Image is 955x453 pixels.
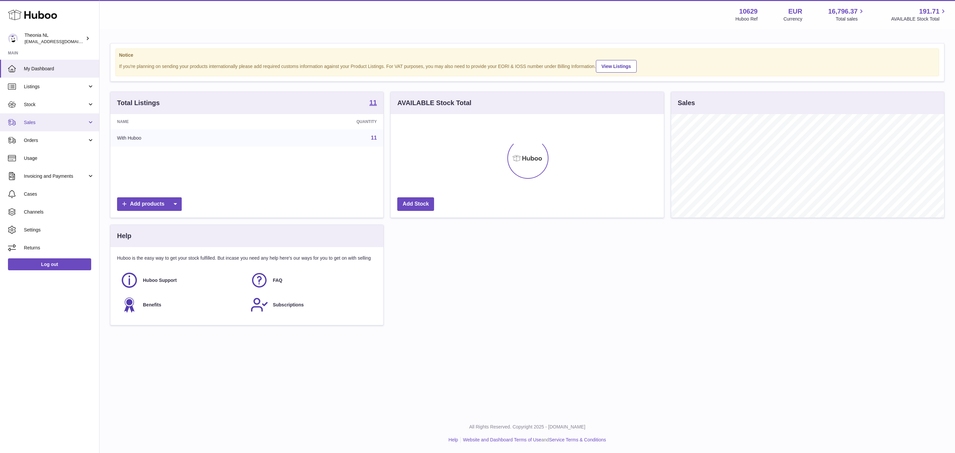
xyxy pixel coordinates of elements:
[891,16,947,22] span: AVAILABLE Stock Total
[678,98,695,107] h3: Sales
[24,155,94,162] span: Usage
[24,209,94,215] span: Channels
[828,7,865,22] a: 16,796.37 Total sales
[919,7,939,16] span: 191.71
[143,277,177,284] span: Huboo Support
[788,7,802,16] strong: EUR
[105,424,950,430] p: All Rights Reserved. Copyright 2025 - [DOMAIN_NAME]
[119,59,935,73] div: If you're planning on sending your products internationally please add required customs informati...
[461,437,606,443] li: and
[24,227,94,233] span: Settings
[397,197,434,211] a: Add Stock
[273,302,304,308] span: Subscriptions
[25,32,84,45] div: Theonia NL
[117,197,182,211] a: Add products
[119,52,935,58] strong: Notice
[24,119,87,126] span: Sales
[549,437,606,442] a: Service Terms & Conditions
[250,271,374,289] a: FAQ
[24,66,94,72] span: My Dashboard
[449,437,458,442] a: Help
[110,114,254,129] th: Name
[117,255,377,261] p: Huboo is the easy way to get your stock fulfilled. But incase you need any help here's our ways f...
[24,137,87,144] span: Orders
[596,60,637,73] a: View Listings
[143,302,161,308] span: Benefits
[117,231,131,240] h3: Help
[739,7,758,16] strong: 10629
[735,16,758,22] div: Huboo Ref
[463,437,541,442] a: Website and Dashboard Terms of Use
[8,258,91,270] a: Log out
[24,191,94,197] span: Cases
[784,16,802,22] div: Currency
[24,84,87,90] span: Listings
[120,271,244,289] a: Huboo Support
[254,114,383,129] th: Quantity
[369,99,377,106] strong: 11
[836,16,865,22] span: Total sales
[273,277,283,284] span: FAQ
[24,245,94,251] span: Returns
[120,296,244,314] a: Benefits
[25,39,97,44] span: [EMAIL_ADDRESS][DOMAIN_NAME]
[250,296,374,314] a: Subscriptions
[891,7,947,22] a: 191.71 AVAILABLE Stock Total
[828,7,858,16] span: 16,796.37
[24,173,87,179] span: Invoicing and Payments
[8,33,18,43] img: info@wholesomegoods.eu
[371,135,377,141] a: 11
[24,101,87,108] span: Stock
[110,129,254,147] td: With Huboo
[117,98,160,107] h3: Total Listings
[397,98,471,107] h3: AVAILABLE Stock Total
[369,99,377,107] a: 11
